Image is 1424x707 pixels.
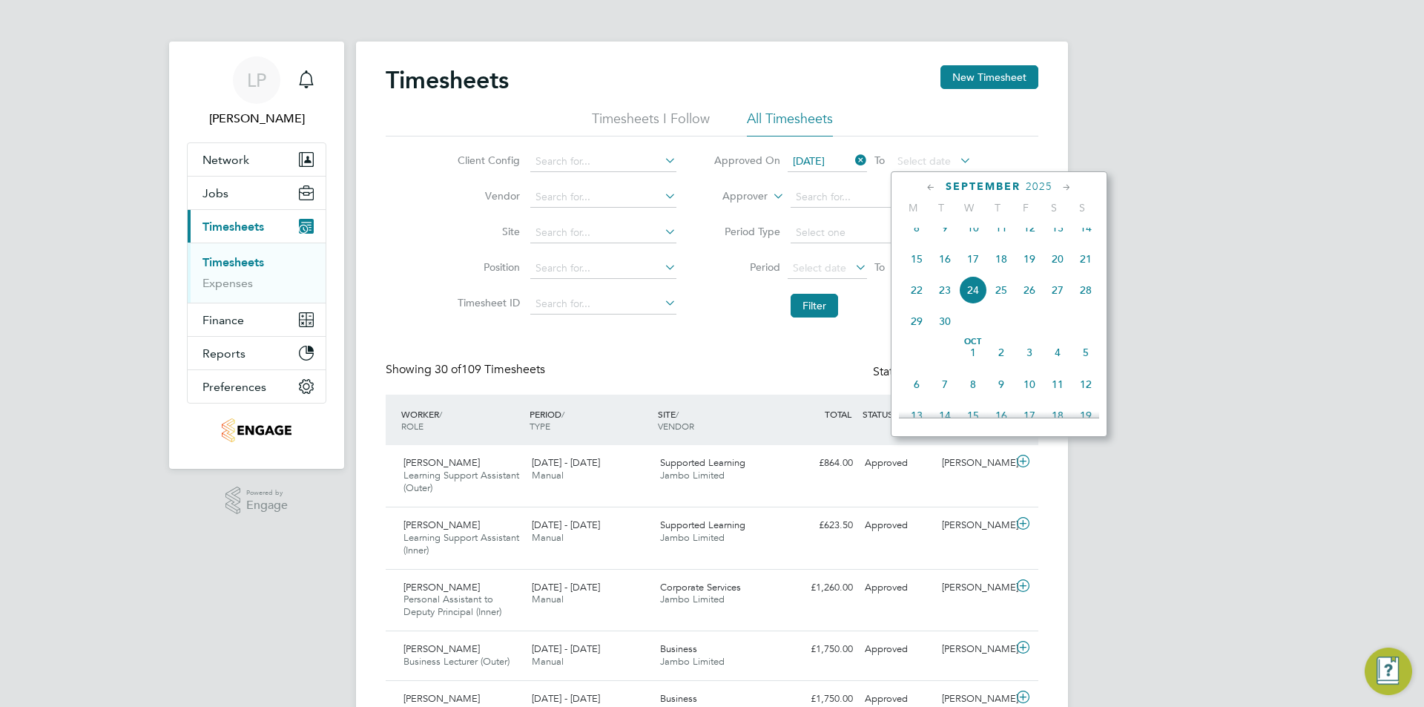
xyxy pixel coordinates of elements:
span: [DATE] [793,154,825,168]
span: 4 [1044,338,1072,366]
span: 10 [959,214,987,242]
span: / [439,408,442,420]
span: [DATE] - [DATE] [532,642,600,655]
span: S [1040,201,1068,214]
div: [PERSON_NAME] [936,637,1013,662]
div: Timesheets [188,243,326,303]
div: [PERSON_NAME] [936,451,1013,476]
span: Select date [897,154,951,168]
span: Supported Learning [660,456,745,469]
span: TYPE [530,420,550,432]
span: Manual [532,531,564,544]
span: 26 [1015,276,1044,304]
span: 12 [1015,214,1044,242]
span: 19 [1072,401,1100,430]
span: 9 [931,214,959,242]
span: 25 [987,276,1015,304]
a: LP[PERSON_NAME] [187,56,326,128]
span: Jobs [202,186,228,200]
div: Approved [859,576,936,600]
span: 13 [903,401,931,430]
div: £1,260.00 [782,576,859,600]
span: LP [247,70,266,90]
div: £1,750.00 [782,637,859,662]
input: Select one [791,223,937,243]
span: Learning Support Assistant (Outer) [403,469,519,494]
span: 3 [1015,338,1044,366]
input: Search for... [530,187,676,208]
div: STATUS [859,401,936,427]
span: Jambo Limited [660,469,725,481]
button: New Timesheet [940,65,1038,89]
label: Timesheet ID [453,296,520,309]
span: 14 [931,401,959,430]
span: Manual [532,655,564,668]
span: Business Lecturer (Outer) [403,655,510,668]
span: Learning Support Assistant (Inner) [403,531,519,556]
li: All Timesheets [747,110,833,137]
span: 17 [959,245,987,273]
span: 14 [1072,214,1100,242]
span: Business [660,692,697,705]
label: Position [453,260,520,274]
span: S [1068,201,1096,214]
button: Reports [188,337,326,369]
nav: Main navigation [169,42,344,469]
span: 8 [903,214,931,242]
span: / [676,408,679,420]
span: To [870,151,889,170]
span: [PERSON_NAME] [403,519,480,531]
div: £623.50 [782,513,859,538]
label: Client Config [453,154,520,167]
span: 18 [1044,401,1072,430]
span: Jambo Limited [660,655,725,668]
span: [DATE] - [DATE] [532,581,600,593]
span: Business [660,642,697,655]
span: ROLE [401,420,423,432]
span: 30 [931,307,959,335]
div: Approved [859,513,936,538]
span: 11 [1044,370,1072,398]
span: Manual [532,469,564,481]
span: 10 [1015,370,1044,398]
label: Site [453,225,520,238]
label: Period [713,260,780,274]
span: Oct [959,338,987,346]
span: M [899,201,927,214]
span: 18 [987,245,1015,273]
span: T [983,201,1012,214]
span: 7 [931,370,959,398]
input: Search for... [791,187,937,208]
span: 27 [1044,276,1072,304]
label: Vendor [453,189,520,203]
div: Showing [386,362,548,378]
span: 23 [931,276,959,304]
span: / [561,408,564,420]
button: Timesheets [188,210,326,243]
span: 109 Timesheets [435,362,545,377]
span: [DATE] - [DATE] [532,519,600,531]
span: 19 [1015,245,1044,273]
span: 30 of [435,362,461,377]
img: jambo-logo-retina.png [222,418,291,442]
span: Engage [246,499,288,512]
span: Network [202,153,249,167]
span: [PERSON_NAME] [403,581,480,593]
span: Select date [793,261,846,274]
div: WORKER [398,401,526,439]
div: Approved [859,637,936,662]
input: Search for... [530,258,676,279]
span: Manual [532,593,564,605]
span: W [955,201,983,214]
span: 11 [987,214,1015,242]
span: [PERSON_NAME] [403,642,480,655]
span: 2 [987,338,1015,366]
span: 22 [903,276,931,304]
h2: Timesheets [386,65,509,95]
span: To [870,257,889,277]
span: 17 [1015,401,1044,430]
button: Finance [188,303,326,336]
span: Laura Parkinson [187,110,326,128]
input: Search for... [530,151,676,172]
span: Preferences [202,380,266,394]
